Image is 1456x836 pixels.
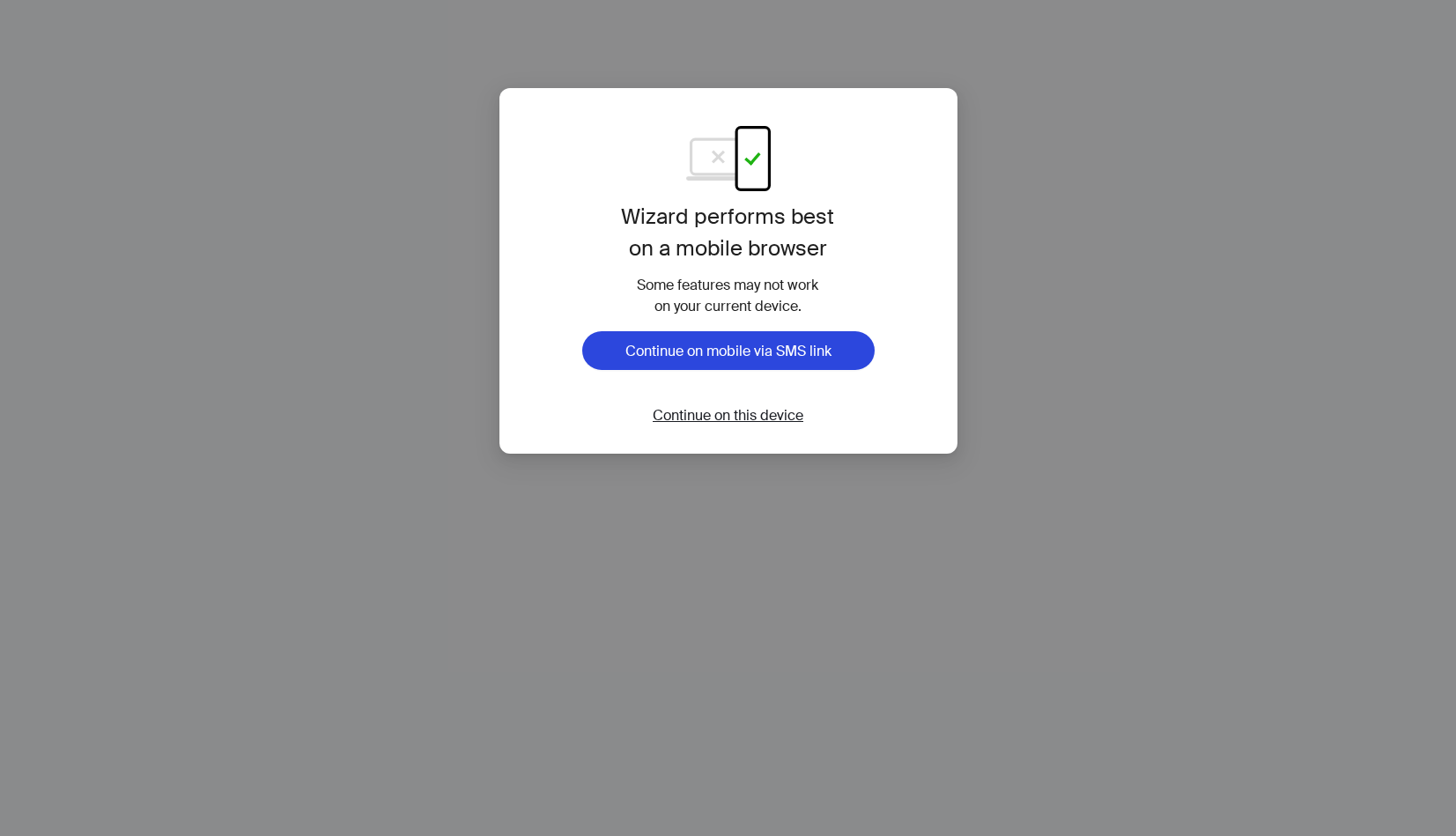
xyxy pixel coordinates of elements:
button: Continue on this device [639,405,817,425]
button: Continue on mobile via SMS link [582,331,875,370]
span: Continue on this device [653,406,803,425]
span: Continue on mobile via SMS link [625,342,831,360]
h1: Wizard performs best on a mobile browser [567,201,889,264]
div: Some features may not work on your current device. [567,275,889,317]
